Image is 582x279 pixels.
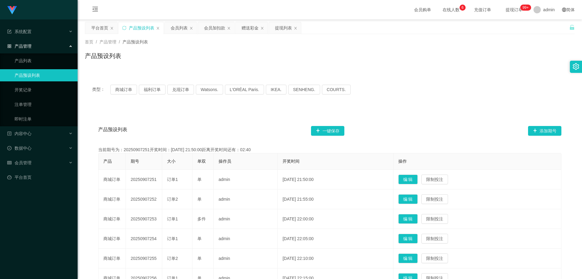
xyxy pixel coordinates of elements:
[197,236,202,241] span: 单
[99,229,126,249] td: 商城订单
[562,8,566,12] i: 图标: global
[294,26,297,30] i: 图标: close
[91,22,108,34] div: 平台首页
[110,85,137,94] button: 商城订单
[110,26,114,30] i: 图标: close
[278,249,393,268] td: [DATE] 22:10:00
[214,170,278,189] td: admin
[167,197,178,202] span: 订单2
[283,159,299,164] span: 开奖时间
[15,84,73,96] a: 开奖记录
[7,131,12,136] i: 图标: profile
[98,126,127,136] span: 产品预设列表
[398,234,418,243] button: 编 辑
[167,177,178,182] span: 订单1
[421,175,448,184] button: 限制投注
[126,209,162,229] td: 20250907253
[7,29,12,34] i: 图标: form
[214,209,278,229] td: admin
[139,85,166,94] button: 福利订单
[260,26,264,30] i: 图标: close
[266,85,286,94] button: IKEA.
[7,131,32,136] span: 内容中心
[275,22,292,34] div: 提现列表
[15,98,73,111] a: 注单管理
[85,51,121,60] h1: 产品预设列表
[7,44,12,48] i: 图标: appstore-o
[278,229,393,249] td: [DATE] 22:05:00
[7,161,12,165] i: 图标: table
[398,159,407,164] span: 操作
[421,194,448,204] button: 限制投注
[278,170,393,189] td: [DATE] 21:50:00
[197,256,202,261] span: 单
[85,0,105,20] i: 图标: menu-fold
[96,39,97,44] span: /
[167,85,194,94] button: 兑现订单
[92,85,110,94] span: 类型：
[503,8,526,12] span: 提现订单
[278,189,393,209] td: [DATE] 21:55:00
[242,22,259,34] div: 赠送彩金
[214,229,278,249] td: admin
[99,39,116,44] span: 产品管理
[85,39,93,44] span: 首页
[227,26,231,30] i: 图标: close
[197,197,202,202] span: 单
[7,171,73,183] a: 图标: dashboard平台首页
[15,55,73,67] a: 产品列表
[7,29,32,34] span: 系统配置
[311,126,344,136] button: 图标: plus一键保存
[126,249,162,268] td: 20250907255
[126,189,162,209] td: 20250907252
[7,44,32,49] span: 产品管理
[197,177,202,182] span: 单
[122,26,126,30] i: 图标: sync
[126,170,162,189] td: 20250907251
[219,159,231,164] span: 操作员
[99,189,126,209] td: 商城订单
[214,189,278,209] td: admin
[197,216,206,221] span: 多件
[528,126,561,136] button: 图标: plus添加期号
[196,85,223,94] button: Watsons.
[421,234,448,243] button: 限制投注
[126,229,162,249] td: 20250907254
[520,5,531,11] sup: 1109
[7,146,12,150] i: 图标: check-circle-o
[569,25,575,30] i: 图标: unlock
[204,22,225,34] div: 会员加扣款
[440,8,463,12] span: 在线人数
[167,216,178,221] span: 订单1
[573,63,579,70] i: 图标: setting
[171,22,188,34] div: 会员列表
[99,170,126,189] td: 商城订单
[119,39,120,44] span: /
[122,39,148,44] span: 产品预设列表
[398,214,418,224] button: 编 辑
[398,253,418,263] button: 编 辑
[15,69,73,81] a: 产品预设列表
[421,253,448,263] button: 限制投注
[225,85,264,94] button: L'ORÉAL Paris.
[167,256,178,261] span: 订单2
[15,113,73,125] a: 即时注单
[167,159,176,164] span: 大小
[129,22,154,34] div: 产品预设列表
[7,6,17,15] img: logo.9652507e.png
[103,159,112,164] span: 产品
[99,249,126,268] td: 商城订单
[460,5,466,11] sup: 6
[288,85,320,94] button: SENHENG.
[421,214,448,224] button: 限制投注
[197,159,206,164] span: 单双
[398,175,418,184] button: 编 辑
[462,5,464,11] p: 6
[7,160,32,165] span: 会员管理
[214,249,278,268] td: admin
[156,26,160,30] i: 图标: close
[131,159,139,164] span: 期号
[7,146,32,151] span: 数据中心
[167,236,178,241] span: 订单1
[189,26,193,30] i: 图标: close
